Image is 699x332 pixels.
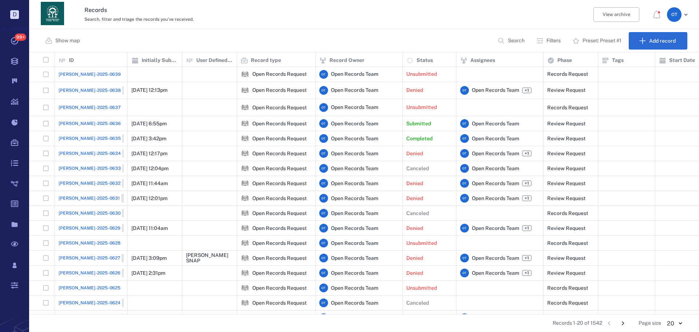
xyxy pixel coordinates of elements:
div: Review Request [547,87,586,93]
div: Open Records Request [241,254,249,262]
div: O T [460,164,469,173]
div: O T [319,179,328,188]
span: +1 [523,195,530,202]
p: Assignees [470,57,495,64]
div: Records Request [547,241,588,246]
div: Open Records Request [241,269,249,277]
p: Denied [406,150,423,157]
span: [PERSON_NAME]-2025-0637 [59,104,121,111]
img: icon Open Records Request [241,269,249,277]
span: Closed [123,210,141,216]
div: O T [319,103,328,112]
span: [PERSON_NAME]-2025-0638 [59,87,121,94]
div: [PERSON_NAME] SNAP [186,253,233,264]
span: Open Records Team [331,135,378,142]
div: Open Records Request [252,241,307,246]
span: [PERSON_NAME]-2025-0628 [59,240,121,246]
div: Records Request [547,105,588,110]
p: Status [416,57,433,64]
div: Review Request [547,196,586,201]
span: +1 [522,87,532,93]
span: +1 [523,151,530,157]
div: O T [460,254,469,262]
p: Completed [406,135,433,142]
div: O T [460,134,469,143]
h3: Records [84,6,481,15]
p: Denied [406,195,423,202]
div: O T [319,284,328,292]
div: Records Request [547,71,588,77]
span: [PERSON_NAME]-2025-0629 [59,225,121,231]
span: +1 [522,151,532,156]
span: Open Records Team [331,87,378,94]
div: Open Records Request [241,103,249,112]
span: Open Records Team [331,210,378,217]
span: +1 [523,255,530,261]
button: Preset: Preset #1 [568,32,627,50]
p: Canceled [406,300,429,307]
p: User Defined ID [196,57,233,64]
span: Closed [123,255,140,261]
div: O T [667,7,682,22]
span: 99+ [15,34,26,41]
div: Open Records Request [241,119,249,128]
div: Open Records Request [241,179,249,188]
div: O T [460,119,469,128]
div: Review Request [547,270,586,276]
img: icon Open Records Request [241,313,249,322]
button: View archive [593,7,639,22]
p: ID [69,57,74,64]
span: [PERSON_NAME]-2025-0631 [59,195,120,202]
div: Open Records Request [241,298,249,307]
span: [PERSON_NAME]-2025-0633 [59,165,121,172]
div: O T [460,269,469,277]
a: [PERSON_NAME]-2025-0631Closed [59,194,141,203]
img: Georgia Department of Human Services logo [41,2,64,25]
div: Open Records Request [252,211,307,216]
span: Open Records Team [331,120,378,128]
div: O T [319,134,328,143]
span: Open Records Team [472,165,519,172]
span: Open Records Team [331,285,378,292]
div: Records Request [547,300,588,306]
div: Open Records Request [252,255,307,261]
a: [PERSON_NAME]-2025-0635 [59,134,142,143]
span: +1 [522,255,532,261]
button: OT [667,7,690,22]
img: icon Open Records Request [241,86,249,95]
p: Denied [406,225,423,232]
img: icon Open Records Request [241,149,249,158]
span: [PERSON_NAME]-2025-0635 [59,135,121,142]
div: Open Records Request [241,239,249,247]
div: O T [460,313,469,322]
p: Unsubmitted [406,71,437,78]
p: Tags [612,57,624,64]
p: Search [508,37,525,44]
button: Search [493,32,530,50]
span: Open Records Team [331,195,378,202]
span: Closed [123,225,141,231]
span: +1 [522,180,532,186]
div: Records Request [547,285,588,291]
img: icon Open Records Request [241,254,249,262]
span: Open Records Team [331,104,378,111]
div: Review Request [547,226,586,231]
a: [PERSON_NAME]-2025-0625 [59,285,121,291]
a: [PERSON_NAME]-2025-0639 [59,71,121,78]
div: Review Request [547,255,586,261]
div: Open Records Request [252,285,307,291]
button: Add record [629,32,687,50]
p: Filters [546,37,561,44]
p: Submitted [406,120,431,128]
div: Review Request [547,121,586,126]
p: Record type [251,57,281,64]
nav: pagination navigation [602,317,630,329]
div: O T [460,224,469,233]
span: Search, filter and triage the records you've received. [84,17,194,22]
p: D [10,10,19,19]
p: Preset: Preset #1 [582,37,621,44]
div: Open Records Request [252,87,307,93]
div: Records Request [547,211,588,216]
